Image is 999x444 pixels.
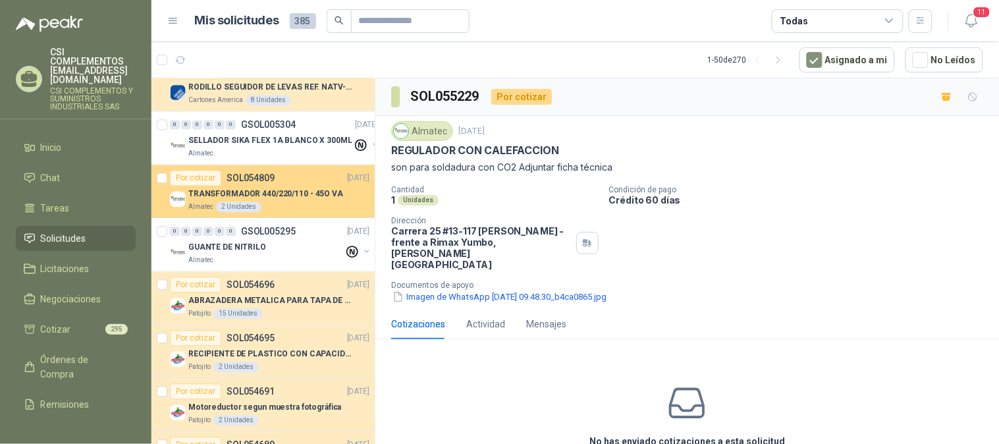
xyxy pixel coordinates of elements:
a: Por cotizarSOL054935[DATE] Company LogoRODILLO SEGUIDOR DE LEVAS REF. NATV-17-PPA [PERSON_NAME]Ca... [151,59,375,112]
p: [DATE] [347,279,369,292]
img: Company Logo [170,298,186,314]
div: 0 [226,227,236,236]
p: Patojito [188,416,211,426]
a: Negociaciones [16,287,136,312]
div: Mensajes [526,317,566,331]
p: RECIPIENTE DE PLASTICO CON CAPACIDAD DE 1.8 LT PARA LA EXTRACCIÓN MANUAL DE LIQUIDOS [188,348,352,361]
p: Crédito 60 días [609,194,994,206]
span: search [335,16,344,25]
a: Tareas [16,196,136,221]
img: Company Logo [170,352,186,368]
div: 0 [215,227,225,236]
p: Condición de pago [609,185,994,194]
p: Carrera 25 #13-117 [PERSON_NAME] - frente a Rimax Yumbo , [PERSON_NAME][GEOGRAPHIC_DATA] [391,225,571,270]
p: SOL054695 [227,334,275,343]
img: Company Logo [170,405,186,421]
div: Cotizaciones [391,317,445,331]
p: GSOL005304 [241,121,296,130]
img: Logo peakr [16,16,83,32]
div: Por cotizar [170,171,221,186]
div: 0 [181,121,191,130]
p: Cartones America [188,96,243,106]
p: GUANTE DE NITRILO [188,242,266,254]
span: Órdenes de Compra [41,352,123,381]
div: Todas [780,14,808,28]
div: 0 [181,227,191,236]
span: Solicitudes [41,231,86,246]
p: [DATE] [458,125,485,138]
div: Actividad [466,317,505,331]
div: 0 [192,227,202,236]
button: No Leídos [905,47,983,72]
div: Por cotizar [170,277,221,293]
div: Por cotizar [170,384,221,400]
p: [DATE] [347,173,369,185]
div: 2 Unidades [216,202,261,213]
a: Por cotizarSOL054696[DATE] Company LogoABRAZADERA METALICA PARA TAPA DE TAMBOR DE PLASTICO DE 50 ... [151,272,375,325]
a: Inicio [16,135,136,160]
p: Almatec [188,256,213,266]
div: 8 Unidades [246,96,291,106]
div: 0 [203,227,213,236]
a: Licitaciones [16,256,136,281]
p: ABRAZADERA METALICA PARA TAPA DE TAMBOR DE PLASTICO DE 50 LT [188,295,352,308]
span: Cotizar [41,322,71,337]
p: [DATE] [347,386,369,399]
div: Unidades [398,195,439,206]
p: SELLADOR SIKA FLEX 1A BLANCO X 300ML [188,135,352,148]
img: Company Logo [170,138,186,154]
div: 15 Unidades [213,309,263,319]
a: Solicitudes [16,226,136,251]
div: 0 [215,121,225,130]
p: son para soldadura con CO2 Adjuntar ficha técnica [391,160,983,175]
p: REGULADOR CON CALEFACCION [391,144,559,157]
div: Por cotizar [170,331,221,347]
a: 0 0 0 0 0 0 GSOL005295[DATE] Company LogoGUANTE DE NITRILOAlmatec [170,224,372,266]
p: SOL054691 [227,387,275,397]
span: 385 [290,13,316,29]
div: 0 [170,121,180,130]
button: Asignado a mi [799,47,895,72]
img: Company Logo [170,245,186,261]
div: 0 [203,121,213,130]
p: SOL054809 [227,174,275,183]
span: 11 [973,6,991,18]
a: Cotizar295 [16,317,136,342]
div: Almatec [391,121,453,141]
h1: Mis solicitudes [195,11,279,30]
p: 1 [391,194,395,206]
div: 2 Unidades [213,362,259,373]
button: 11 [959,9,983,33]
p: Cantidad [391,185,599,194]
img: Company Logo [170,85,186,101]
a: Por cotizarSOL054809[DATE] Company LogoTRANSFORMADOR 440/220/110 - 45O VAAlmatec2 Unidades [151,165,375,219]
p: Dirección [391,216,571,225]
p: CSI COMPLEMENTOS Y SUMINISTROS INDUSTRIALES SAS [50,87,136,111]
a: 0 0 0 0 0 0 GSOL005304[DATE] Company LogoSELLADOR SIKA FLEX 1A BLANCO X 300MLAlmatec [170,117,381,159]
img: Company Logo [394,124,408,138]
p: RODILLO SEGUIDOR DE LEVAS REF. NATV-17-PPA [PERSON_NAME] [188,82,352,94]
p: Patojito [188,309,211,319]
p: Almatec [188,149,213,159]
span: Negociaciones [41,292,101,306]
span: Tareas [41,201,70,215]
div: Por cotizar [491,89,552,105]
p: Almatec [188,202,213,213]
div: 0 [192,121,202,130]
p: Documentos de apoyo [391,281,994,290]
img: Company Logo [170,192,186,208]
p: [DATE] [356,119,378,132]
a: Por cotizarSOL054695[DATE] Company LogoRECIPIENTE DE PLASTICO CON CAPACIDAD DE 1.8 LT PARA LA EXT... [151,325,375,379]
span: Inicio [41,140,62,155]
div: 1 - 50 de 270 [708,49,789,70]
p: Patojito [188,362,211,373]
span: 295 [105,324,128,335]
p: SOL054696 [227,281,275,290]
div: 0 [170,227,180,236]
p: [DATE] [347,333,369,345]
div: 0 [226,121,236,130]
p: CSI COMPLEMENTOS [EMAIL_ADDRESS][DOMAIN_NAME] [50,47,136,84]
p: TRANSFORMADOR 440/220/110 - 45O VA [188,188,343,201]
span: Chat [41,171,61,185]
span: Licitaciones [41,262,90,276]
